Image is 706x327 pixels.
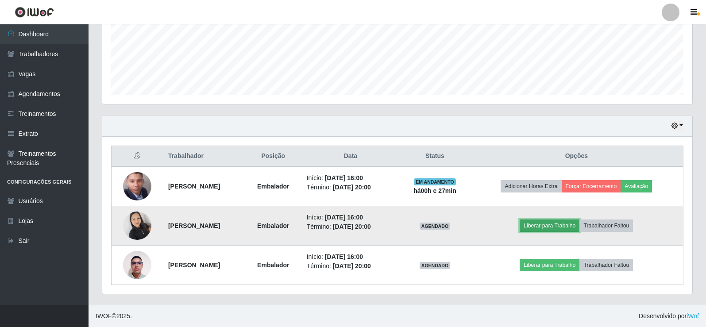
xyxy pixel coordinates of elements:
[639,312,699,321] span: Desenvolvido por
[257,222,289,229] strong: Embalador
[333,223,371,230] time: [DATE] 20:00
[307,252,395,262] li: Início:
[414,178,456,185] span: EM ANDAMENTO
[123,207,151,244] img: 1722007663957.jpeg
[301,146,400,167] th: Data
[307,173,395,183] li: Início:
[325,174,363,181] time: [DATE] 16:00
[325,253,363,260] time: [DATE] 16:00
[420,262,451,269] span: AGENDADO
[307,222,395,231] li: Término:
[123,246,151,284] img: 1746465298396.jpeg
[96,312,112,319] span: IWOF
[687,312,699,319] a: iWof
[123,156,151,217] img: 1718410528864.jpeg
[400,146,470,167] th: Status
[501,180,561,192] button: Adicionar Horas Extra
[562,180,621,192] button: Forçar Encerramento
[470,146,683,167] th: Opções
[307,183,395,192] li: Término:
[168,262,220,269] strong: [PERSON_NAME]
[520,219,579,232] button: Liberar para Trabalho
[325,214,363,221] time: [DATE] 16:00
[333,262,371,269] time: [DATE] 20:00
[520,259,579,271] button: Liberar para Trabalho
[333,184,371,191] time: [DATE] 20:00
[413,187,456,194] strong: há 00 h e 27 min
[420,223,451,230] span: AGENDADO
[257,262,289,269] strong: Embalador
[245,146,301,167] th: Posição
[163,146,245,167] th: Trabalhador
[15,7,54,18] img: CoreUI Logo
[168,222,220,229] strong: [PERSON_NAME]
[96,312,132,321] span: © 2025 .
[621,180,652,192] button: Avaliação
[168,183,220,190] strong: [PERSON_NAME]
[579,259,633,271] button: Trabalhador Faltou
[307,262,395,271] li: Término:
[579,219,633,232] button: Trabalhador Faltou
[257,183,289,190] strong: Embalador
[307,213,395,222] li: Início:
